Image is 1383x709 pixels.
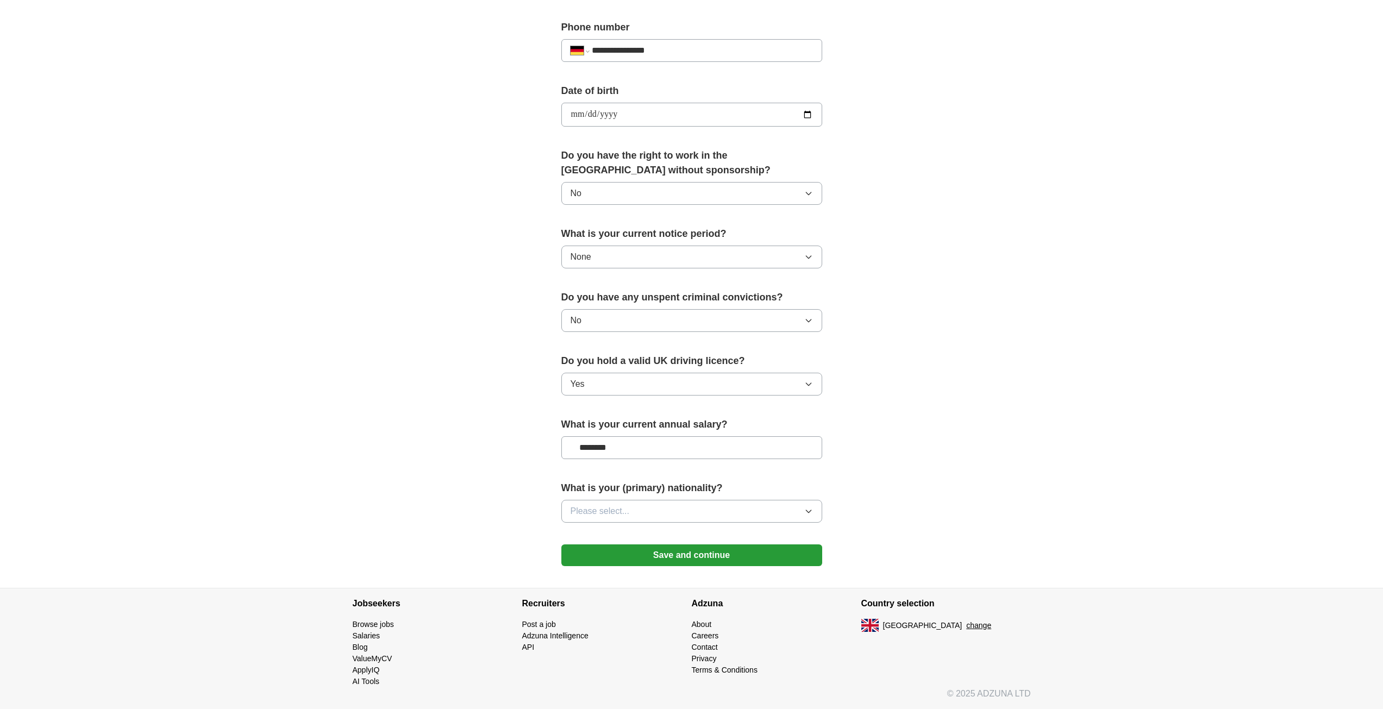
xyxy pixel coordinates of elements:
[353,620,394,629] a: Browse jobs
[344,687,1040,709] div: © 2025 ADZUNA LTD
[522,631,589,640] a: Adzuna Intelligence
[571,505,630,518] span: Please select...
[692,631,719,640] a: Careers
[571,250,591,263] span: None
[353,631,380,640] a: Salaries
[861,619,879,632] img: UK flag
[561,417,822,432] label: What is your current annual salary?
[692,666,758,674] a: Terms & Conditions
[561,500,822,523] button: Please select...
[561,290,822,305] label: Do you have any unspent criminal convictions?
[883,620,962,631] span: [GEOGRAPHIC_DATA]
[692,654,717,663] a: Privacy
[561,182,822,205] button: No
[353,666,380,674] a: ApplyIQ
[522,643,535,651] a: API
[692,643,718,651] a: Contact
[561,373,822,396] button: Yes
[561,148,822,178] label: Do you have the right to work in the [GEOGRAPHIC_DATA] without sponsorship?
[571,378,585,391] span: Yes
[561,544,822,566] button: Save and continue
[861,588,1031,619] h4: Country selection
[561,309,822,332] button: No
[353,643,368,651] a: Blog
[561,246,822,268] button: None
[571,314,581,327] span: No
[353,677,380,686] a: AI Tools
[692,620,712,629] a: About
[561,354,822,368] label: Do you hold a valid UK driving licence?
[561,227,822,241] label: What is your current notice period?
[561,481,822,495] label: What is your (primary) nationality?
[353,654,392,663] a: ValueMyCV
[561,84,822,98] label: Date of birth
[561,20,822,35] label: Phone number
[966,620,991,631] button: change
[571,187,581,200] span: No
[522,620,556,629] a: Post a job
